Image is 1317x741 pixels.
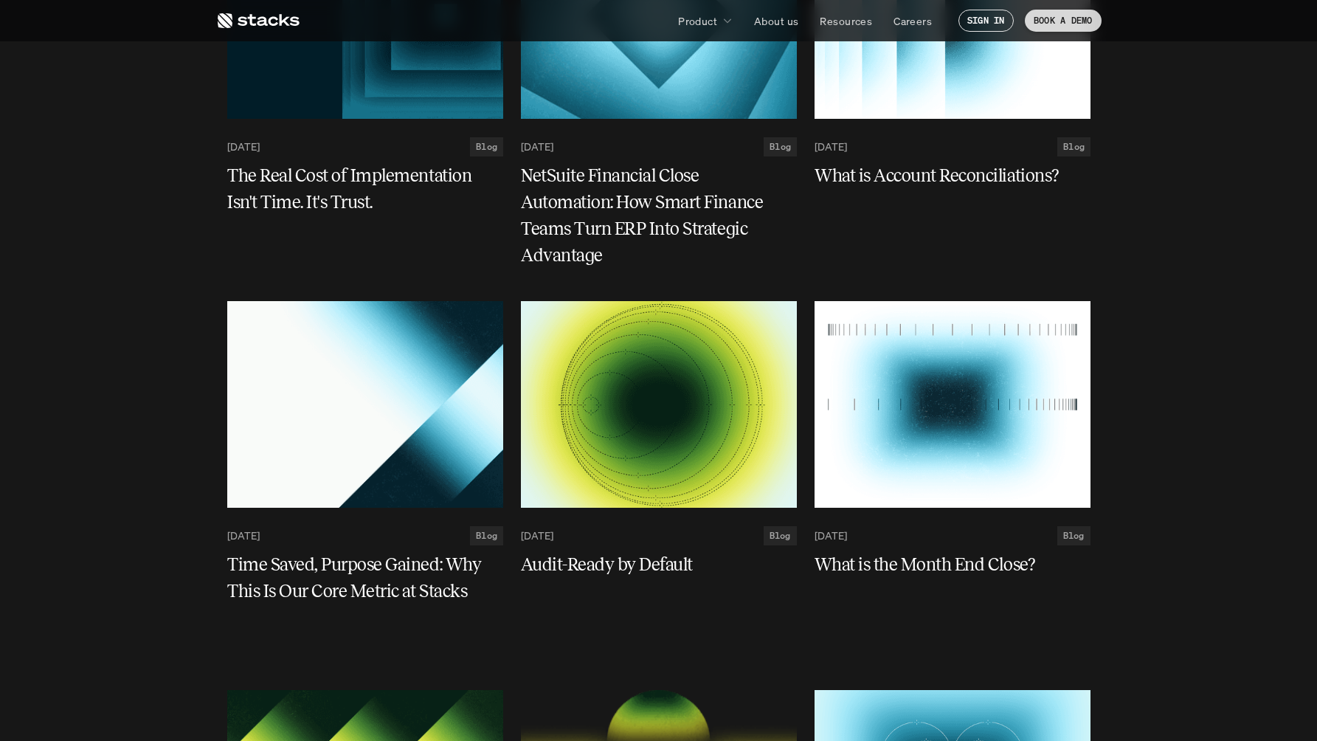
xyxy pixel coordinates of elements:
h5: Audit-Ready by Default [521,551,779,578]
a: [DATE]Blog [521,137,797,156]
img: website_grey.svg [24,38,35,50]
a: What is Account Reconciliations? [815,162,1090,189]
p: [DATE] [815,530,847,542]
h5: The Real Cost of Implementation Isn't Time. It's Trust. [227,162,485,216]
p: SIGN IN [967,15,1005,26]
a: Resources [811,7,881,34]
a: What is the Month End Close? [815,551,1090,578]
a: Audit-Ready by Default [521,551,797,578]
a: [DATE]Blog [815,526,1090,545]
div: Domain Overview [56,93,132,103]
h2: Blog [770,531,791,541]
a: Privacy Policy [221,66,285,78]
h2: Blog [476,531,497,541]
div: v 4.0.25 [41,24,72,35]
a: About us [745,7,807,34]
h5: What is Account Reconciliations? [815,162,1073,189]
p: [DATE] [227,530,260,542]
h5: Time Saved, Purpose Gained: Why This Is Our Core Metric at Stacks [227,551,485,604]
div: Domain: [URL] [38,38,105,50]
p: Resources [820,13,872,29]
a: [DATE]Blog [521,526,797,545]
img: logo_orange.svg [24,24,35,35]
a: BOOK A DEMO [1025,10,1102,32]
h2: Blog [1063,531,1085,541]
h5: What is the Month End Close? [815,551,1073,578]
p: [DATE] [521,140,553,153]
a: NetSuite Financial Close Automation: How Smart Finance Teams Turn ERP Into Strategic Advantage [521,162,797,269]
p: About us [754,13,798,29]
a: Careers [885,7,941,34]
a: [DATE]Blog [815,137,1090,156]
h5: NetSuite Financial Close Automation: How Smart Finance Teams Turn ERP Into Strategic Advantage [521,162,779,269]
a: [DATE]Blog [227,526,503,545]
a: The Real Cost of Implementation Isn't Time. It's Trust. [227,162,503,216]
p: Careers [893,13,932,29]
h2: Blog [1063,142,1085,152]
p: BOOK A DEMO [1034,15,1093,26]
h2: Blog [770,142,791,152]
div: Keywords by Traffic [163,93,249,103]
p: [DATE] [227,140,260,153]
a: [DATE]Blog [227,137,503,156]
p: Product [678,13,717,29]
p: [DATE] [815,140,847,153]
h2: Blog [476,142,497,152]
img: tab_keywords_by_traffic_grey.svg [147,92,159,103]
img: tab_domain_overview_orange.svg [40,92,52,103]
a: SIGN IN [958,10,1014,32]
p: [DATE] [521,530,553,542]
a: Time Saved, Purpose Gained: Why This Is Our Core Metric at Stacks [227,551,503,604]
